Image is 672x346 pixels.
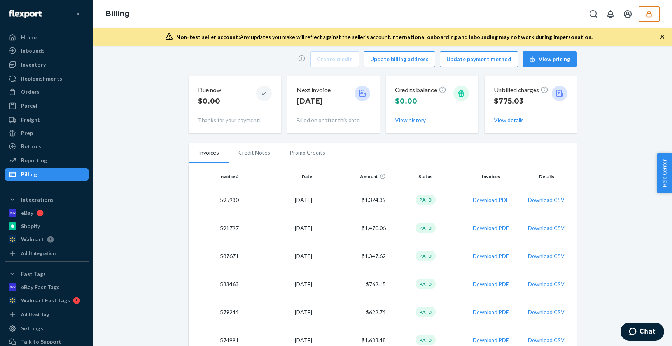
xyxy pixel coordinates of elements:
th: Details [520,167,577,186]
div: Paid [416,307,436,317]
p: $0.00 [198,96,221,106]
div: Orders [21,88,40,96]
button: Download PDF [473,308,509,316]
div: Reporting [21,156,47,164]
th: Date [242,167,315,186]
button: Open account menu [620,6,635,22]
a: Add Fast Tag [5,310,89,319]
p: Thanks for your payment! [198,116,272,124]
div: Paid [416,335,436,345]
p: [DATE] [297,96,331,106]
div: Settings [21,325,43,332]
div: Freight [21,116,40,124]
a: Prep [5,127,89,139]
td: 583463 [189,270,242,298]
a: Inventory [5,58,89,71]
button: Download PDF [473,280,509,288]
button: Integrations [5,193,89,206]
th: Amount [315,167,389,186]
a: Reporting [5,154,89,167]
div: Replenishments [21,75,62,83]
div: Parcel [21,102,37,110]
div: Any updates you make will reflect against the seller's account. [176,33,593,41]
td: $762.15 [315,270,389,298]
div: Inbounds [21,47,45,54]
p: Billed on or after this date [297,116,371,124]
a: Inbounds [5,44,89,57]
a: Walmart Fast Tags [5,294,89,307]
a: Add Integration [5,249,89,258]
li: Credit Notes [229,143,280,162]
div: Add Fast Tag [21,311,49,318]
button: View details [494,116,524,124]
button: Open notifications [603,6,618,22]
span: International onboarding and inbounding may not work during impersonation. [391,33,593,40]
button: Download PDF [473,224,509,232]
button: Download CSV [528,252,565,260]
div: Talk to Support [21,338,61,346]
button: View pricing [523,51,577,67]
button: Help Center [657,153,672,193]
div: Paid [416,195,436,205]
div: Billing [21,170,37,178]
div: Paid [416,251,436,261]
p: Unbilled charges [494,86,548,95]
td: 595930 [189,186,242,214]
a: Settings [5,322,89,335]
div: Home [21,33,37,41]
a: Home [5,31,89,44]
th: Invoices [462,167,520,186]
td: 587671 [189,242,242,270]
a: Billing [5,168,89,181]
td: $1,347.62 [315,242,389,270]
button: Create credit [310,51,359,67]
button: Update payment method [440,51,518,67]
a: Walmart [5,233,89,246]
div: Paid [416,223,436,233]
button: Download CSV [528,196,565,204]
a: Orders [5,86,89,98]
td: [DATE] [242,214,315,242]
p: Next invoice [297,86,331,95]
div: Integrations [21,196,54,204]
a: Billing [106,9,129,18]
a: Replenishments [5,72,89,85]
td: [DATE] [242,270,315,298]
button: Download PDF [473,196,509,204]
button: View history [395,116,426,124]
div: Inventory [21,61,46,68]
p: $775.03 [494,96,548,106]
button: Download CSV [528,224,565,232]
div: Walmart Fast Tags [21,297,70,304]
p: Credits balance [395,86,446,95]
td: [DATE] [242,242,315,270]
div: Fast Tags [21,270,46,278]
button: Close Navigation [73,6,89,22]
button: Download CSV [528,308,565,316]
a: Parcel [5,100,89,112]
a: eBay [5,207,89,219]
th: Invoice # [189,167,242,186]
div: eBay Fast Tags [21,283,59,291]
li: Invoices [189,143,229,163]
button: Download PDF [473,336,509,344]
div: eBay [21,209,33,217]
button: Download PDF [473,252,509,260]
td: [DATE] [242,298,315,326]
button: Open Search Box [586,6,601,22]
td: $622.74 [315,298,389,326]
td: 591797 [189,214,242,242]
iframe: Opens a widget where you can chat to one of our agents [621,323,664,342]
td: 579244 [189,298,242,326]
a: Freight [5,114,89,126]
div: Add Integration [21,250,56,256]
button: Download CSV [528,280,565,288]
td: $1,470.06 [315,214,389,242]
p: Due now [198,86,221,95]
div: Returns [21,142,42,150]
a: Returns [5,140,89,153]
div: Prep [21,129,33,137]
td: [DATE] [242,186,315,214]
